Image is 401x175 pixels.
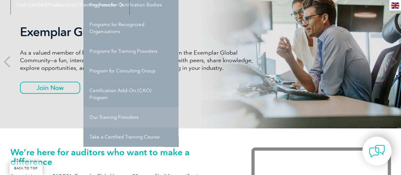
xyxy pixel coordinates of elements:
p: As a valued member of Exemplar Global, we invite you to join the Exemplar Global Community—a fun,... [20,49,258,72]
a: Programs for Training Providers [83,41,178,61]
h2: Exemplar Global Community [20,25,258,39]
img: en [391,3,399,9]
a: Take a Certified Training Course [83,127,178,147]
a: Certification Add-On (CAO) Program [83,81,178,107]
a: Programs for Recognized Organizations [83,15,178,41]
h1: We’re here for auditors who want to make a difference [10,147,232,166]
a: Program for Consulting Group [83,61,178,81]
a: Join Now [20,82,80,94]
a: BACK TO TOP [10,162,42,175]
a: Our Training Providers [83,107,178,127]
img: contact-chat.png [369,143,385,159]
